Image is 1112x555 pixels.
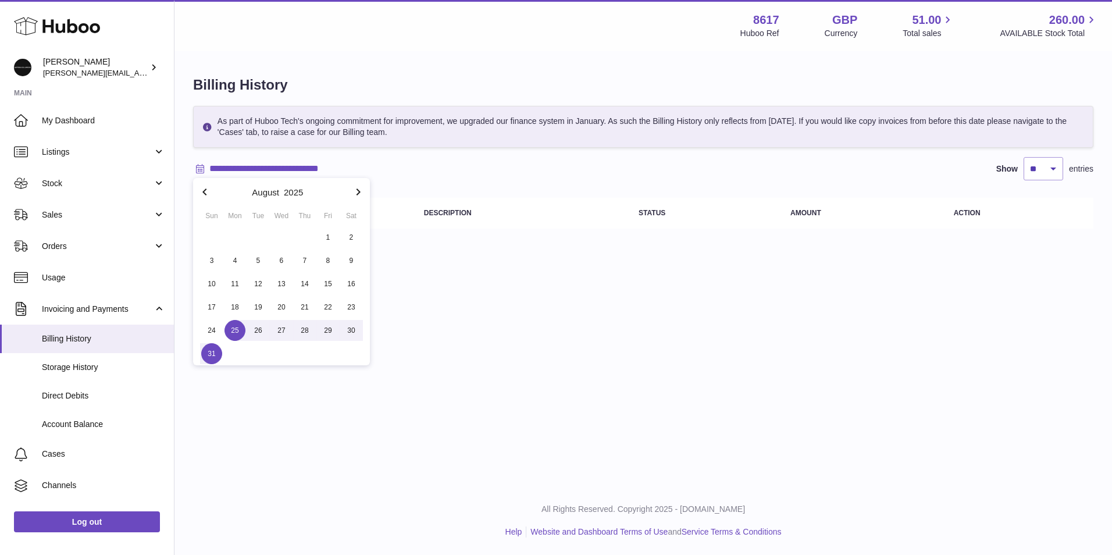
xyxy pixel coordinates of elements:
span: 30 [341,320,362,341]
span: 11 [224,273,245,294]
div: Huboo Ref [740,28,779,39]
h1: Billing History [193,76,1093,94]
span: My Dashboard [42,115,165,126]
div: Thu [293,211,316,221]
span: 31 [201,343,222,364]
span: 14 [294,273,315,294]
button: 23 [340,296,363,319]
span: 1 [318,227,338,248]
label: Show [996,163,1018,175]
a: 260.00 AVAILABLE Stock Total [1000,12,1098,39]
span: 2 [341,227,362,248]
button: August [252,188,279,197]
span: Invoicing and Payments [42,304,153,315]
button: 28 [293,319,316,342]
button: 11 [223,272,247,296]
span: 28 [294,320,315,341]
span: Listings [42,147,153,158]
button: 30 [340,319,363,342]
span: Channels [42,480,165,491]
span: 4 [224,250,245,271]
span: Sales [42,209,153,220]
span: Account Balance [42,419,165,430]
div: [PERSON_NAME] [43,56,148,79]
strong: Action [954,209,981,217]
button: 6 [270,249,293,272]
strong: Status [639,209,665,217]
button: 13 [270,272,293,296]
p: All Rights Reserved. Copyright 2025 - [DOMAIN_NAME] [184,504,1103,515]
button: 2025 [284,188,303,197]
img: Laura.knight@finacta.com [14,59,31,76]
span: Storage History [42,362,165,373]
span: 22 [318,297,338,318]
div: Sat [340,211,363,221]
button: 3 [200,249,223,272]
button: 18 [223,296,247,319]
button: 12 [247,272,270,296]
div: Wed [270,211,293,221]
div: As part of Huboo Tech's ongoing commitment for improvement, we upgraded our finance system in Jan... [193,106,1093,148]
button: 2 [340,226,363,249]
span: 19 [248,297,269,318]
button: 5 [247,249,270,272]
span: entries [1069,163,1093,175]
span: 21 [294,297,315,318]
span: 3 [201,250,222,271]
div: Sun [200,211,223,221]
a: 51.00 Total sales [903,12,954,39]
strong: GBP [832,12,857,28]
div: Tue [247,211,270,221]
span: 9 [341,250,362,271]
span: 15 [318,273,338,294]
span: Usage [42,272,165,283]
span: 5 [248,250,269,271]
span: 10 [201,273,222,294]
span: Stock [42,178,153,189]
button: 20 [270,296,293,319]
li: and [526,526,781,538]
button: 7 [293,249,316,272]
span: 7 [294,250,315,271]
button: 9 [340,249,363,272]
span: 260.00 [1049,12,1085,28]
span: AVAILABLE Stock Total [1000,28,1098,39]
span: 24 [201,320,222,341]
span: 20 [271,297,292,318]
div: Fri [316,211,340,221]
button: 26 [247,319,270,342]
strong: Description [424,209,472,217]
button: 17 [200,296,223,319]
span: [PERSON_NAME][EMAIL_ADDRESS][PERSON_NAME][DOMAIN_NAME] [43,68,295,77]
button: 14 [293,272,316,296]
span: 29 [318,320,338,341]
strong: 8617 [753,12,779,28]
span: 17 [201,297,222,318]
span: 16 [341,273,362,294]
a: Help [505,527,522,536]
button: 31 [200,342,223,365]
span: 51.00 [912,12,941,28]
span: 6 [271,250,292,271]
a: Service Terms & Conditions [682,527,782,536]
span: 26 [248,320,269,341]
div: Mon [223,211,247,221]
button: 4 [223,249,247,272]
a: Log out [14,511,160,532]
span: 23 [341,297,362,318]
span: Cases [42,449,165,460]
span: 25 [224,320,245,341]
span: Direct Debits [42,390,165,401]
span: Billing History [42,333,165,344]
span: 18 [224,297,245,318]
button: 15 [316,272,340,296]
button: 21 [293,296,316,319]
span: 13 [271,273,292,294]
strong: Amount [790,209,821,217]
button: 10 [200,272,223,296]
span: Orders [42,241,153,252]
span: Total sales [903,28,954,39]
button: 16 [340,272,363,296]
button: 19 [247,296,270,319]
span: 12 [248,273,269,294]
